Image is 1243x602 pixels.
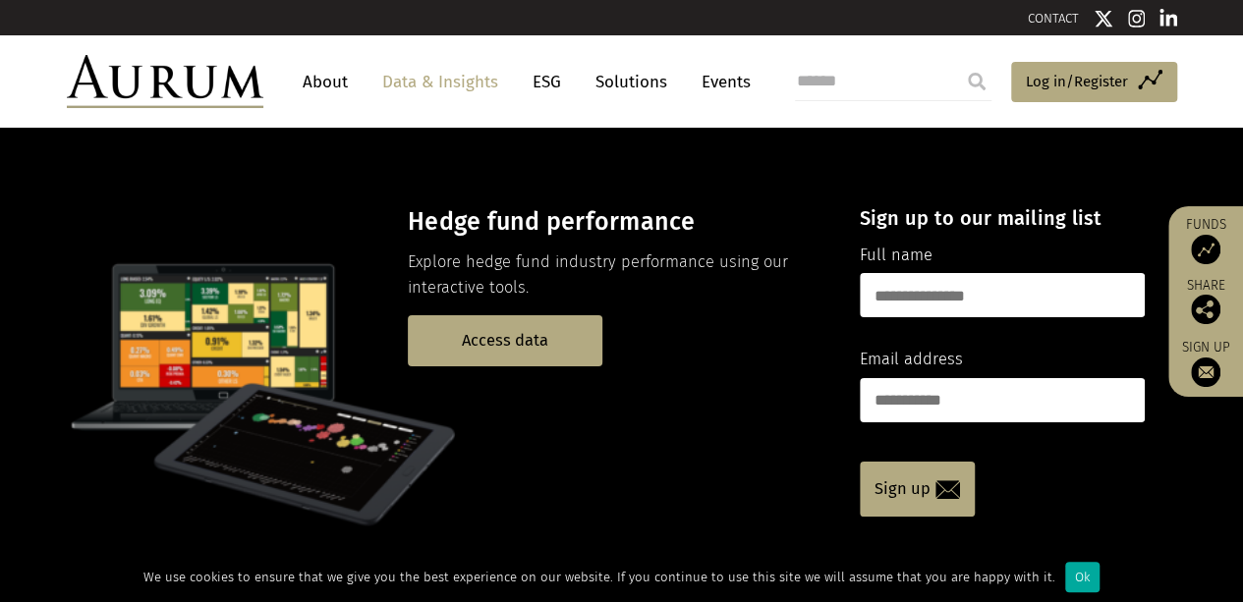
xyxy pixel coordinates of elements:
label: Full name [860,243,932,268]
img: Aurum [67,55,263,108]
img: Access Funds [1191,235,1220,264]
img: Linkedin icon [1159,9,1177,28]
img: email-icon [935,480,960,499]
a: ESG [523,64,571,100]
a: Sign up [1178,339,1233,387]
a: Events [692,64,751,100]
div: Share [1178,279,1233,324]
p: Explore hedge fund industry performance using our interactive tools. [408,249,825,301]
div: Ok [1065,562,1100,592]
span: Log in/Register [1026,70,1128,93]
a: About [293,64,358,100]
img: Share this post [1191,295,1220,324]
a: Solutions [586,64,677,100]
a: Log in/Register [1011,62,1177,103]
h3: Hedge fund performance [408,207,825,237]
a: Data & Insights [372,64,508,100]
img: Instagram icon [1128,9,1146,28]
a: Access data [408,315,602,365]
img: Sign up to our newsletter [1191,357,1220,387]
a: Funds [1178,216,1233,264]
h4: Sign up to our mailing list [860,206,1145,230]
img: Twitter icon [1094,9,1113,28]
input: Submit [957,62,996,101]
label: Email address [860,347,963,372]
a: CONTACT [1028,11,1079,26]
a: Sign up [860,462,975,517]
